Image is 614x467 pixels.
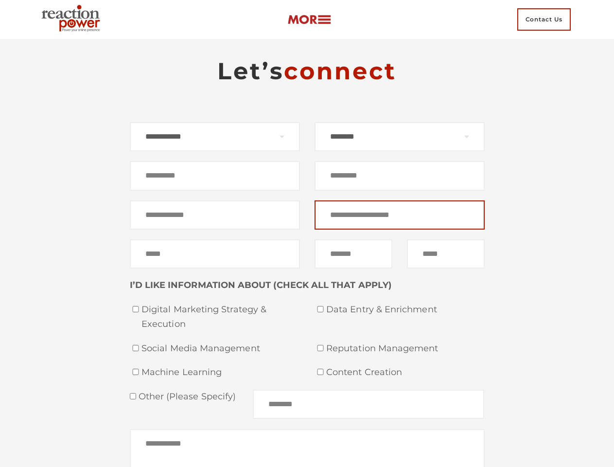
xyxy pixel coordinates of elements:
[517,8,571,31] span: Contact Us
[284,57,397,85] span: connect
[37,2,108,37] img: Executive Branding | Personal Branding Agency
[326,365,485,380] span: Content Creation
[141,303,300,331] span: Digital Marketing Strategy & Execution
[287,14,331,25] img: more-btn.png
[141,365,300,380] span: Machine Learning
[141,341,300,356] span: Social Media Management
[326,303,485,317] span: Data Entry & Enrichment
[326,341,485,356] span: Reputation Management
[136,391,236,402] span: Other (please specify)
[130,280,392,290] strong: I’D LIKE INFORMATION ABOUT (CHECK ALL THAT APPLY)
[130,56,485,86] h2: Let’s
